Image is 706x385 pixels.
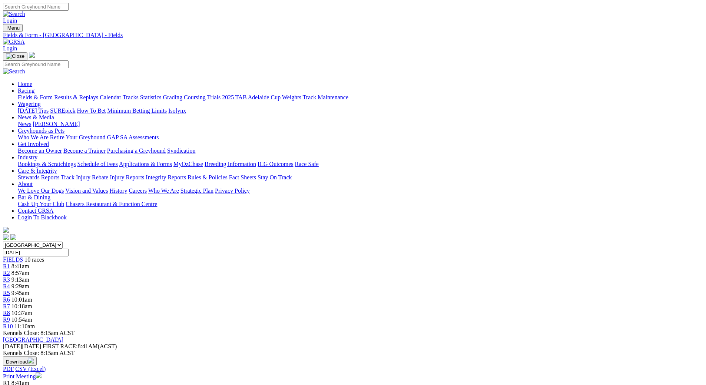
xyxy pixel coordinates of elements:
[18,121,703,127] div: News & Media
[3,249,69,256] input: Select date
[3,68,25,75] img: Search
[18,147,62,154] a: Become an Owner
[15,366,46,372] a: CSV (Excel)
[24,256,44,263] span: 10 races
[18,101,41,107] a: Wagering
[205,161,256,167] a: Breeding Information
[77,107,106,114] a: How To Bet
[110,174,144,180] a: Injury Reports
[3,17,17,24] a: Login
[295,161,318,167] a: Race Safe
[18,134,703,141] div: Greyhounds as Pets
[3,263,10,269] a: R1
[77,161,117,167] a: Schedule of Fees
[173,161,203,167] a: MyOzChase
[168,107,186,114] a: Isolynx
[28,358,34,364] img: download.svg
[3,303,10,309] a: R7
[14,323,35,329] span: 11:10am
[180,187,213,194] a: Strategic Plan
[107,134,159,140] a: GAP SA Assessments
[10,234,16,240] img: twitter.svg
[3,256,23,263] a: FIELDS
[18,208,53,214] a: Contact GRSA
[3,24,23,32] button: Toggle navigation
[11,270,29,276] span: 8:57am
[18,81,32,87] a: Home
[18,121,31,127] a: News
[18,141,49,147] a: Get Involved
[11,283,29,289] span: 9:29am
[3,350,703,356] div: Kennels Close: 8:15am ACST
[18,187,64,194] a: We Love Our Dogs
[65,187,108,194] a: Vision and Values
[3,227,9,233] img: logo-grsa-white.png
[11,316,32,323] span: 10:54am
[18,134,49,140] a: Who We Are
[11,290,29,296] span: 9:45am
[140,94,162,100] a: Statistics
[18,107,49,114] a: [DATE] Tips
[3,234,9,240] img: facebook.svg
[50,134,106,140] a: Retire Your Greyhound
[3,45,17,52] a: Login
[18,174,703,181] div: Care & Integrity
[3,316,10,323] a: R9
[3,366,14,372] a: PDF
[3,356,37,366] button: Download
[18,161,76,167] a: Bookings & Scratchings
[129,187,147,194] a: Careers
[3,296,10,303] a: R6
[109,187,127,194] a: History
[29,52,35,58] img: logo-grsa-white.png
[3,52,27,60] button: Toggle navigation
[7,25,20,31] span: Menu
[63,147,106,154] a: Become a Trainer
[3,310,10,316] a: R8
[3,32,703,39] div: Fields & Form - [GEOGRAPHIC_DATA] - Fields
[119,161,172,167] a: Applications & Forms
[18,181,33,187] a: About
[18,127,64,134] a: Greyhounds as Pets
[100,94,121,100] a: Calendar
[3,11,25,17] img: Search
[18,94,53,100] a: Fields & Form
[282,94,301,100] a: Weights
[18,167,57,174] a: Care & Integrity
[11,276,29,283] span: 9:13am
[258,161,293,167] a: ICG Outcomes
[43,343,77,349] span: FIRST RACE:
[107,147,166,154] a: Purchasing a Greyhound
[3,323,13,329] a: R10
[258,174,292,180] a: Stay On Track
[3,276,10,283] a: R3
[54,94,98,100] a: Results & Replays
[18,201,64,207] a: Cash Up Your Club
[18,194,50,200] a: Bar & Dining
[3,336,63,343] a: [GEOGRAPHIC_DATA]
[66,201,157,207] a: Chasers Restaurant & Function Centre
[36,372,42,378] img: printer.svg
[3,343,22,349] span: [DATE]
[18,87,34,94] a: Racing
[50,107,75,114] a: SUREpick
[18,107,703,114] div: Wagering
[167,147,195,154] a: Syndication
[18,114,54,120] a: News & Media
[3,290,10,296] a: R5
[18,174,59,180] a: Stewards Reports
[3,270,10,276] a: R2
[229,174,256,180] a: Fact Sheets
[188,174,228,180] a: Rules & Policies
[3,330,74,336] span: Kennels Close: 8:15am ACST
[3,283,10,289] a: R4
